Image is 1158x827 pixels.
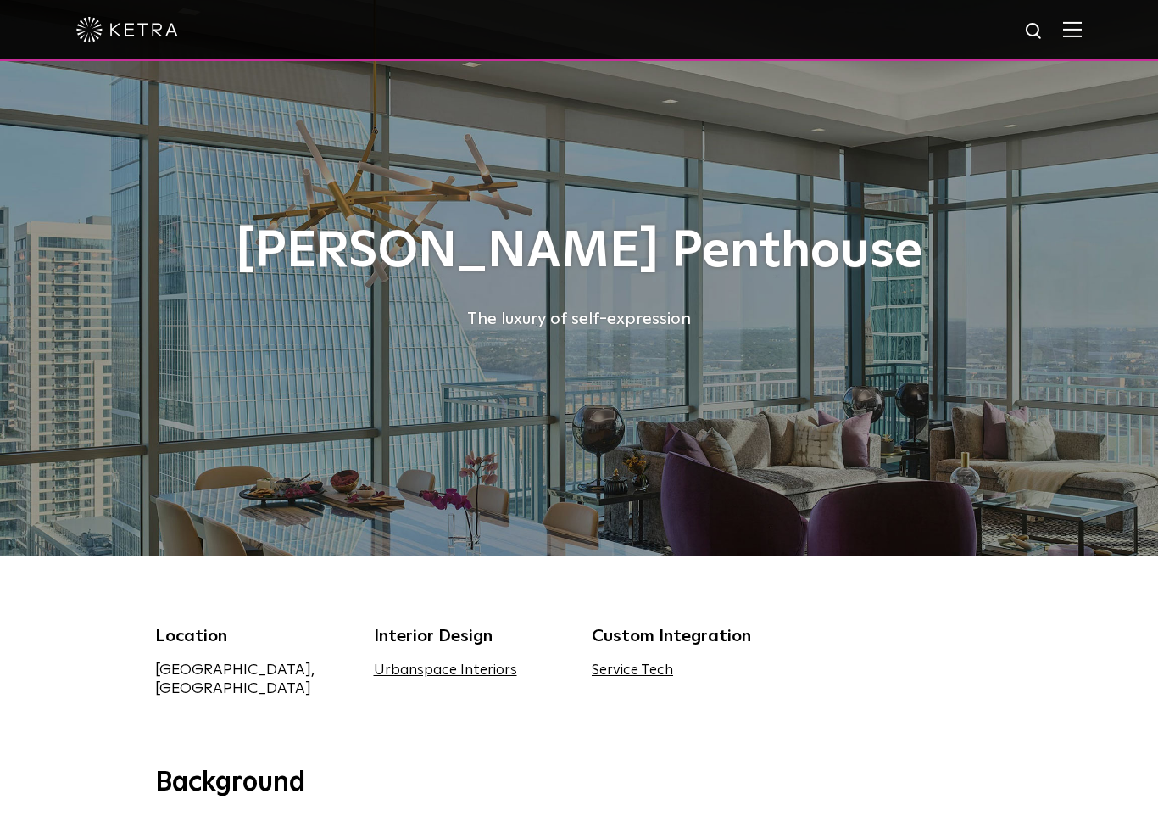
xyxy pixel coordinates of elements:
a: Service Tech [592,663,673,678]
div: Location [155,623,348,649]
img: ketra-logo-2019-white [76,17,178,42]
img: Hamburger%20Nav.svg [1063,21,1082,37]
h3: Background [155,766,1003,802]
div: Interior Design [374,623,567,649]
h1: [PERSON_NAME] Penthouse [155,224,1003,280]
div: The luxury of self-expression [155,305,1003,332]
img: search icon [1024,21,1045,42]
div: [GEOGRAPHIC_DATA], [GEOGRAPHIC_DATA] [155,661,348,698]
a: Urbanspace Interiors [374,663,517,678]
div: Custom Integration [592,623,785,649]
